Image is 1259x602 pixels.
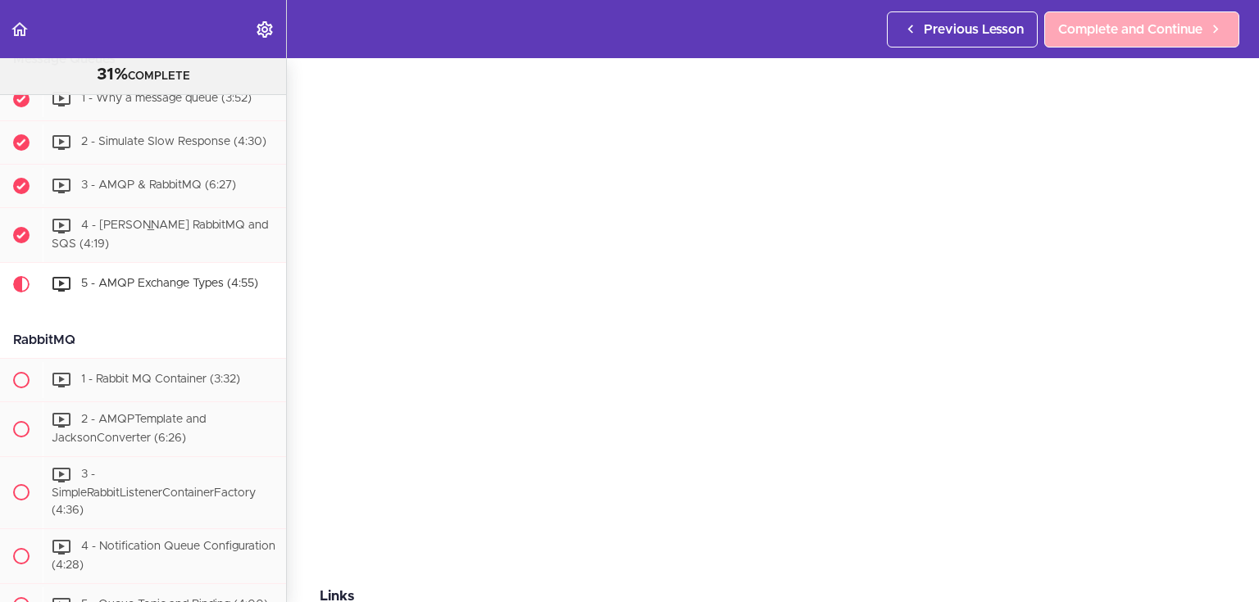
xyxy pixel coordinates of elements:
[1044,11,1239,48] a: Complete and Continue
[81,180,236,192] span: 3 - AMQP & RabbitMQ (6:27)
[10,20,30,39] svg: Back to course curriculum
[255,20,275,39] svg: Settings Menu
[52,541,275,571] span: 4 - Notification Queue Configuration (4:28)
[52,220,268,251] span: 4 - [PERSON_NAME] RabbitMQ and SQS (4:19)
[81,137,266,148] span: 2 - Simulate Slow Response (4:30)
[81,373,240,385] span: 1 - Rabbit MQ Container (3:32)
[887,11,1038,48] a: Previous Lesson
[20,65,266,86] div: COMPLETE
[52,414,206,444] span: 2 - AMQPTemplate and JacksonConverter (6:26)
[52,468,256,516] span: 3 - SimpleRabbitListenerContainerFactory (4:36)
[81,278,258,289] span: 5 - AMQP Exchange Types (4:55)
[81,93,252,105] span: 1 - Why a message queue (3:52)
[1058,20,1202,39] span: Complete and Continue
[924,20,1024,39] span: Previous Lesson
[97,66,128,83] span: 31%
[320,50,1226,559] iframe: To enrich screen reader interactions, please activate Accessibility in Grammarly extension settings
